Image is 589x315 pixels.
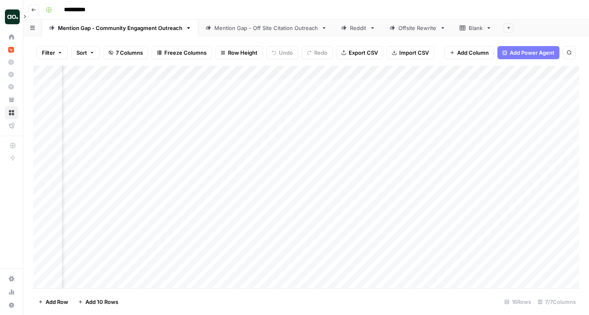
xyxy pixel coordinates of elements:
a: Browse [5,106,18,119]
a: Blank [453,20,499,36]
span: Filter [42,49,55,57]
a: Mention Gap - Community Engagment Outreach [42,20,198,36]
button: Export CSV [336,46,383,59]
button: Add Column [444,46,494,59]
div: Reddit [350,24,366,32]
button: Workspace: Dillon Test [5,7,18,27]
button: Add Power Agent [497,46,559,59]
img: Dillon Test Logo [5,9,20,24]
a: Home [5,30,18,44]
span: Undo [279,49,293,57]
button: Redo [301,46,333,59]
span: Row Height [228,49,258,57]
a: Mention Gap - Off Site Citation Outreach [198,20,334,36]
span: Export CSV [349,49,378,57]
a: Flightpath [5,119,18,132]
button: Import CSV [387,46,434,59]
span: Add 10 Rows [85,298,118,306]
div: 7/7 Columns [534,295,579,308]
button: Undo [266,46,298,59]
span: Import CSV [399,49,429,57]
a: Reddit [334,20,382,36]
span: 7 Columns [116,49,143,57]
a: Offsite Rewrite [382,20,453,36]
div: Mention Gap - Community Engagment Outreach [58,24,182,32]
div: Offsite Rewrite [398,24,437,32]
button: Freeze Columns [152,46,212,59]
div: 16 Rows [501,295,534,308]
button: Row Height [215,46,263,59]
button: Sort [71,46,100,59]
span: Sort [76,49,87,57]
span: Add Power Agent [510,49,554,57]
span: Add Row [46,298,68,306]
a: Usage [5,285,18,299]
span: Redo [314,49,327,57]
a: Settings [5,272,18,285]
a: Your Data [5,93,18,106]
div: Blank [469,24,483,32]
button: Help + Support [5,299,18,312]
span: Freeze Columns [164,49,207,57]
span: Add Column [457,49,489,57]
button: 7 Columns [103,46,148,59]
div: Mention Gap - Off Site Citation Outreach [214,24,318,32]
button: Filter [37,46,68,59]
button: Add 10 Rows [73,295,123,308]
button: Add Row [33,295,73,308]
img: vi2t3f78ykj3o7zxmpdx6ktc445p [8,47,14,53]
